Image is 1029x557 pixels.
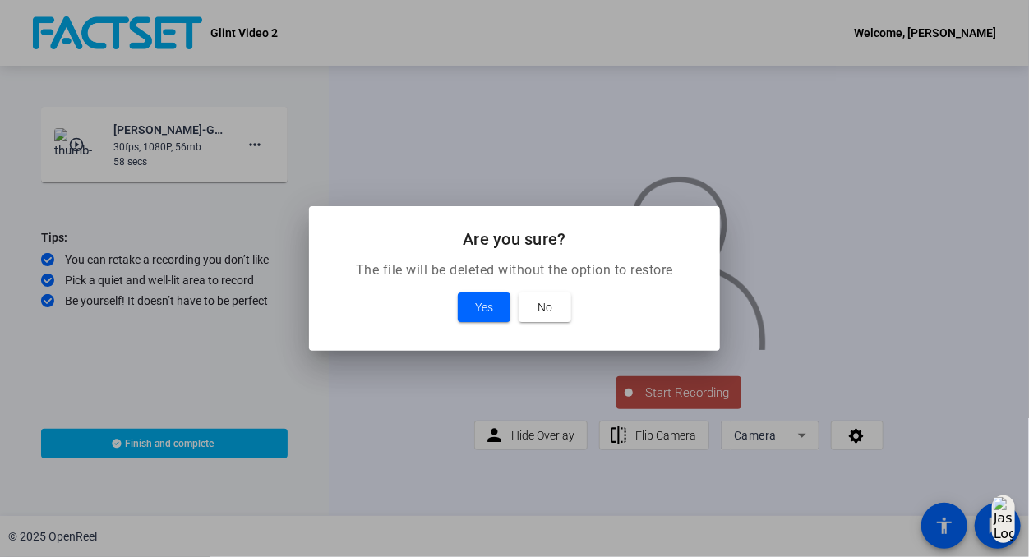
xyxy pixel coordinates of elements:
button: No [519,292,571,322]
button: Yes [458,292,510,322]
p: The file will be deleted without the option to restore [329,260,700,280]
span: Yes [475,297,493,317]
span: No [538,297,552,317]
h2: Are you sure? [329,226,700,252]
